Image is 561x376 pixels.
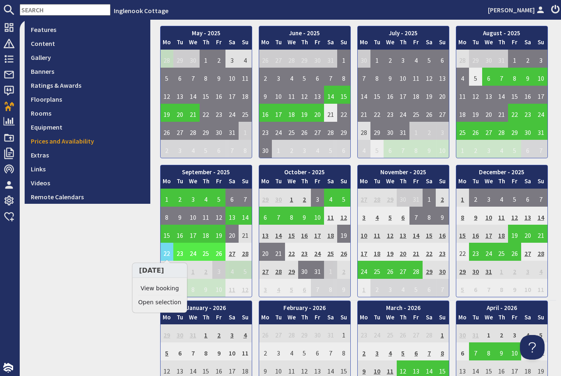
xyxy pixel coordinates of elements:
[239,50,252,68] td: 4
[272,104,285,122] td: 17
[469,140,482,158] td: 2
[370,68,384,86] td: 8
[285,140,298,158] td: 2
[200,86,213,104] td: 15
[272,207,285,225] td: 7
[285,38,298,50] th: We
[161,26,252,38] th: May - 2025
[225,50,239,68] td: 3
[495,50,508,68] td: 31
[436,177,449,189] th: Su
[409,189,423,207] td: 31
[370,38,384,50] th: Tu
[225,177,239,189] th: Sa
[200,140,213,158] td: 5
[337,207,350,225] td: 12
[311,50,324,68] td: 30
[200,122,213,140] td: 29
[358,122,371,140] td: 28
[397,122,410,140] td: 31
[25,190,150,204] a: Remote Calendars
[200,38,213,50] th: Th
[239,140,252,158] td: 8
[397,104,410,122] td: 24
[138,284,182,293] a: View booking
[409,207,423,225] td: 7
[423,86,436,104] td: 19
[298,140,311,158] td: 3
[469,189,482,207] td: 2
[409,50,423,68] td: 4
[508,140,521,158] td: 5
[259,189,272,207] td: 29
[311,207,324,225] td: 10
[469,86,482,104] td: 12
[285,177,298,189] th: We
[259,207,272,225] td: 6
[259,68,272,86] td: 2
[186,50,200,68] td: 30
[534,177,547,189] th: Su
[358,86,371,104] td: 14
[358,38,371,50] th: Mo
[259,165,350,177] th: October - 2025
[482,86,495,104] td: 13
[436,38,449,50] th: Su
[423,38,436,50] th: Sa
[358,177,371,189] th: Mo
[384,177,397,189] th: We
[272,50,285,68] td: 27
[285,122,298,140] td: 25
[173,189,186,207] td: 2
[186,122,200,140] td: 28
[436,86,449,104] td: 20
[161,140,174,158] td: 2
[384,189,397,207] td: 29
[337,140,350,158] td: 6
[469,50,482,68] td: 29
[212,68,225,86] td: 9
[311,104,324,122] td: 20
[370,177,384,189] th: Tu
[456,189,469,207] td: 1
[212,50,225,68] td: 2
[521,86,534,104] td: 16
[384,140,397,158] td: 6
[239,38,252,50] th: Su
[370,140,384,158] td: 5
[285,104,298,122] td: 18
[324,68,337,86] td: 7
[25,50,150,64] a: Gallery
[409,38,423,50] th: Fr
[534,50,547,68] td: 3
[495,122,508,140] td: 28
[272,68,285,86] td: 3
[259,86,272,104] td: 9
[384,68,397,86] td: 9
[534,104,547,122] td: 24
[272,122,285,140] td: 24
[409,140,423,158] td: 8
[358,189,371,207] td: 27
[397,86,410,104] td: 17
[456,165,547,177] th: December - 2025
[508,104,521,122] td: 22
[337,122,350,140] td: 29
[384,122,397,140] td: 30
[409,86,423,104] td: 18
[161,68,174,86] td: 5
[239,189,252,207] td: 7
[370,122,384,140] td: 29
[239,122,252,140] td: 1
[212,86,225,104] td: 16
[239,177,252,189] th: Su
[272,189,285,207] td: 30
[324,104,337,122] td: 21
[436,189,449,207] td: 2
[285,189,298,207] td: 1
[173,86,186,104] td: 13
[423,140,436,158] td: 9
[337,38,350,50] th: Su
[456,26,547,38] th: August - 2025
[311,189,324,207] td: 3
